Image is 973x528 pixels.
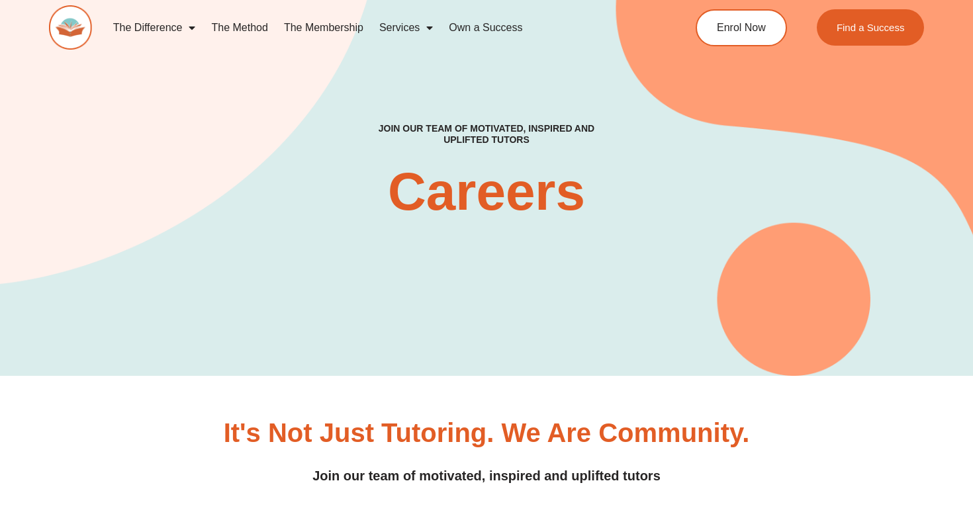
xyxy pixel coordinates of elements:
a: Find a Success [817,9,925,46]
h4: Join our team of motivated, inspired and uplifted tutors [101,466,872,486]
a: Own a Success [441,13,530,43]
a: The Method [203,13,275,43]
h4: Join our team of motivated, inspired and uplifted tutors​ [357,123,616,146]
nav: Menu [105,13,646,43]
h2: Careers [289,165,685,218]
a: The Difference [105,13,204,43]
span: Enrol Now [717,22,766,33]
a: Services [371,13,441,43]
span: Find a Success [837,22,905,32]
a: Enrol Now [696,9,787,46]
h3: It's Not Just Tutoring. We are Community. [224,419,750,446]
a: The Membership [276,13,371,43]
